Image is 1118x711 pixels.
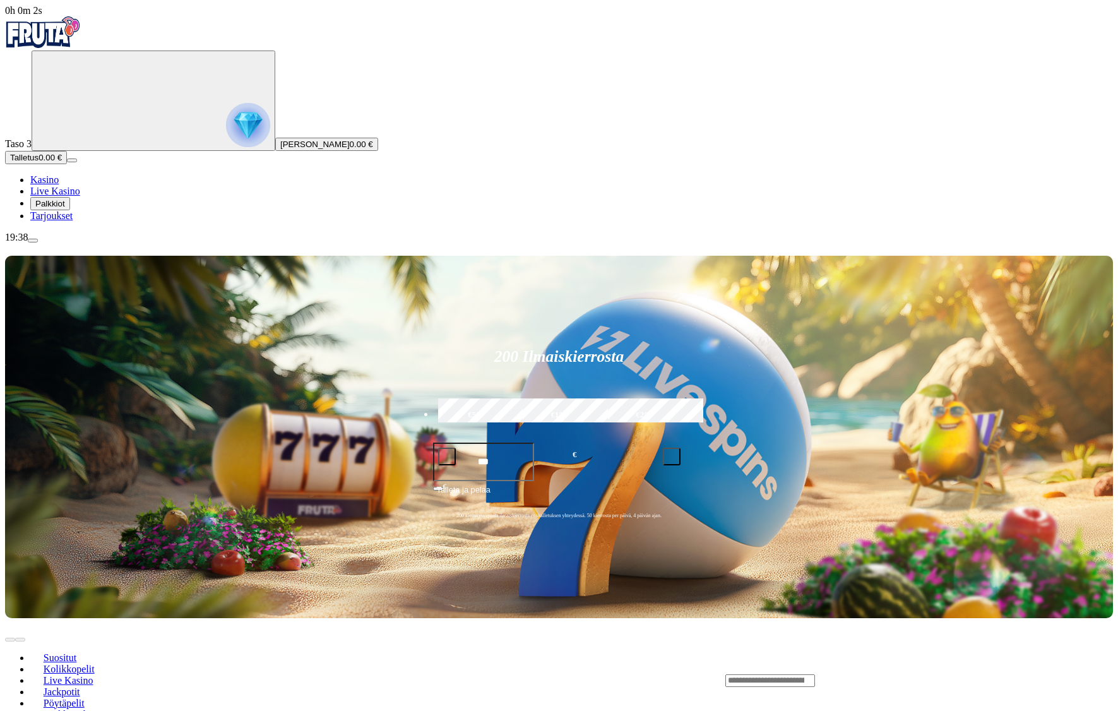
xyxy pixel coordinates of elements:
[5,138,32,149] span: Taso 3
[725,674,815,687] input: Search
[30,186,80,196] a: Live Kasino
[32,51,275,151] button: reward progress
[30,671,106,690] a: Live Kasino
[437,484,491,506] span: Talleta ja pelaa
[15,638,25,642] button: next slide
[39,652,81,663] span: Suositut
[663,448,681,465] button: plus icon
[30,174,59,185] a: Kasino
[28,239,38,242] button: menu
[35,199,65,208] span: Palkkiot
[605,397,684,433] label: €250
[5,174,1113,222] nav: Main menu
[67,158,77,162] button: menu
[226,103,270,147] img: reward progress
[5,16,81,48] img: Fruta
[275,138,378,151] button: [PERSON_NAME]0.00 €
[433,483,686,507] button: Talleta ja pelaa
[30,210,73,221] a: Tarjoukset
[573,449,576,461] span: €
[5,638,15,642] button: prev slide
[5,232,28,242] span: 19:38
[280,140,350,149] span: [PERSON_NAME]
[5,5,42,16] span: user session time
[39,698,90,708] span: Pöytäpelit
[5,16,1113,222] nav: Primary
[39,153,62,162] span: 0.00 €
[39,664,100,674] span: Kolikkopelit
[39,675,98,686] span: Live Kasino
[30,659,107,678] a: Kolikkopelit
[30,648,90,667] a: Suositut
[30,682,93,701] a: Jackpotit
[10,153,39,162] span: Talletus
[30,197,70,210] button: Palkkiot
[350,140,373,149] span: 0.00 €
[5,39,81,50] a: Fruta
[435,397,514,433] label: €50
[520,397,598,433] label: €150
[39,686,85,697] span: Jackpotit
[438,448,456,465] button: minus icon
[5,151,67,164] button: Talletusplus icon0.00 €
[443,482,447,490] span: €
